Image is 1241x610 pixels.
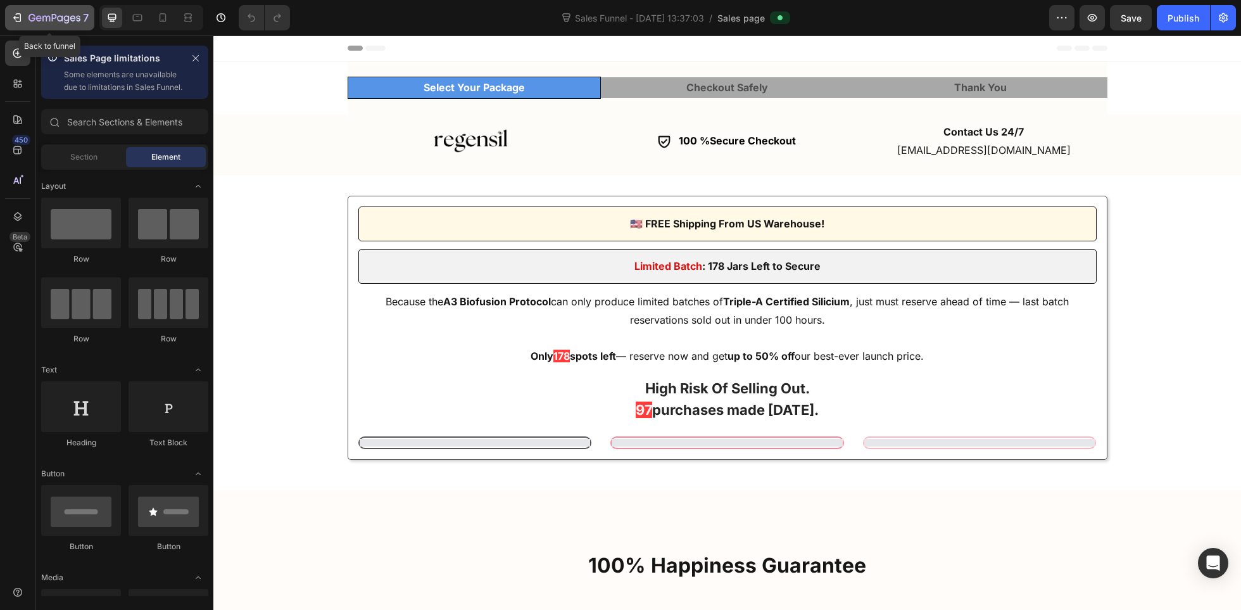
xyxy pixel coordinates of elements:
div: Heading [41,437,121,448]
span: 100% Happiness Guarantee [375,518,653,542]
div: Row [41,253,121,265]
strong: Only [317,314,340,327]
span: / [709,11,712,25]
strong: 178 [340,314,356,327]
strong: 100 %Secure Checkout [465,99,583,111]
div: Publish [1168,11,1199,25]
iframe: Design area [213,35,1241,610]
span: Button [41,468,65,480]
span: Toggle open [188,464,208,484]
button: Save [1110,5,1152,30]
div: Undo/Redo [239,5,290,30]
strong: A3 Biofusion Protocol [230,260,337,272]
div: 450 [12,135,30,145]
strong: Limited Batch [421,224,489,237]
span: Layout [41,181,66,192]
span: We stand behind Regensil with complete confidence — and we want you to feel the same. [299,573,729,585]
button: Publish [1157,5,1210,30]
div: Beta [9,232,30,242]
div: Button [41,541,121,552]
span: Text [41,364,57,376]
p: Some elements are unavailable due to limitations in Sales Funnel. [64,68,183,94]
span: Save [1121,13,1142,23]
div: Text Block [129,437,208,448]
p: Sales Page limitations [64,51,183,66]
div: Button [129,541,208,552]
img: gempages_576223840397427538-d23d9688-95fd-41a0-b639-78c82372637b.png [220,92,294,118]
input: Search Sections & Elements [41,109,208,134]
p: Because the can only produce limited batches of , just must reserve ahead of time — last batch re... [146,257,882,294]
strong: up to 50% off [514,314,581,327]
strong: Checkout Safely [473,46,555,58]
p: 7 [83,10,89,25]
div: Row [129,333,208,345]
span: Section [70,151,98,163]
strong: 🇺🇸 FREE Shipping From US Warehouse! [417,182,611,194]
button: 7 [5,5,94,30]
strong: 97 [422,366,439,383]
span: Element [151,151,180,163]
span: Toggle open [188,360,208,380]
div: Row [41,333,121,345]
p: [EMAIL_ADDRESS][DOMAIN_NAME] [648,106,892,124]
strong: Contact Us 24/7 [730,90,810,103]
span: Sales page [717,11,765,25]
span: High Risk Of Selling Out. [432,345,596,361]
strong: Thank You [741,46,793,58]
div: Open Intercom Messenger [1198,548,1228,578]
strong: : 178 Jars Left to Secure [489,224,607,237]
span: Toggle open [188,568,208,588]
span: Toggle open [188,176,208,196]
strong: spots left [356,314,403,327]
span: Sales Funnel - [DATE] 13:37:03 [572,11,707,25]
div: Row [129,253,208,265]
p: — reserve now and get our best-ever launch price. [146,312,882,330]
strong: Triple-A Certified Silicium [510,260,636,272]
span: Media [41,572,63,583]
span: purchases made [DATE]. [439,366,605,383]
